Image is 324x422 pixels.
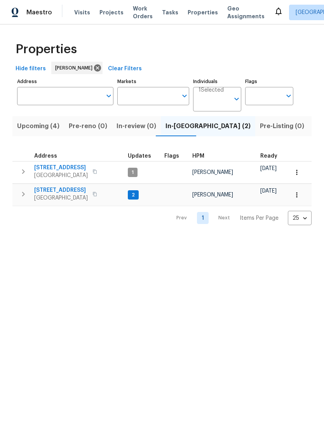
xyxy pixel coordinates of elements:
span: In-[GEOGRAPHIC_DATA] (2) [165,121,251,132]
span: Flags [164,153,179,159]
span: Geo Assignments [227,5,265,20]
a: Goto page 1 [197,212,209,224]
span: Work Orders [133,5,153,20]
span: [GEOGRAPHIC_DATA] [34,172,88,179]
button: Clear Filters [105,62,145,76]
button: Open [103,90,114,101]
p: Items Per Page [240,214,279,222]
span: [DATE] [260,188,277,194]
span: Maestro [26,9,52,16]
span: Hide filters [16,64,46,74]
span: [PERSON_NAME] [192,192,233,198]
span: Properties [16,45,77,53]
span: Ready [260,153,277,159]
div: 25 [288,208,312,228]
label: Markets [117,79,190,84]
span: 1 Selected [199,87,224,94]
span: 1 [129,169,137,176]
span: Visits [74,9,90,16]
span: [PERSON_NAME] [192,170,233,175]
span: Updates [128,153,151,159]
span: In-review (0) [117,121,156,132]
button: Open [179,90,190,101]
span: Properties [188,9,218,16]
nav: Pagination Navigation [169,211,312,225]
label: Address [17,79,113,84]
span: Clear Filters [108,64,142,74]
span: [STREET_ADDRESS] [34,186,88,194]
span: Pre-Listing (0) [260,121,304,132]
span: Upcoming (4) [17,121,59,132]
span: Address [34,153,57,159]
span: Pre-reno (0) [69,121,107,132]
label: Individuals [193,79,241,84]
span: Projects [99,9,124,16]
span: Tasks [162,10,178,15]
span: [GEOGRAPHIC_DATA] [34,194,88,202]
span: 2 [129,192,138,198]
button: Open [231,94,242,104]
label: Flags [245,79,293,84]
div: Earliest renovation start date (first business day after COE or Checkout) [260,153,284,159]
button: Hide filters [12,62,49,76]
span: [PERSON_NAME] [55,64,96,72]
button: Open [283,90,294,101]
span: [STREET_ADDRESS] [34,164,88,172]
div: [PERSON_NAME] [51,62,103,74]
span: HPM [192,153,204,159]
span: [DATE] [260,166,277,171]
